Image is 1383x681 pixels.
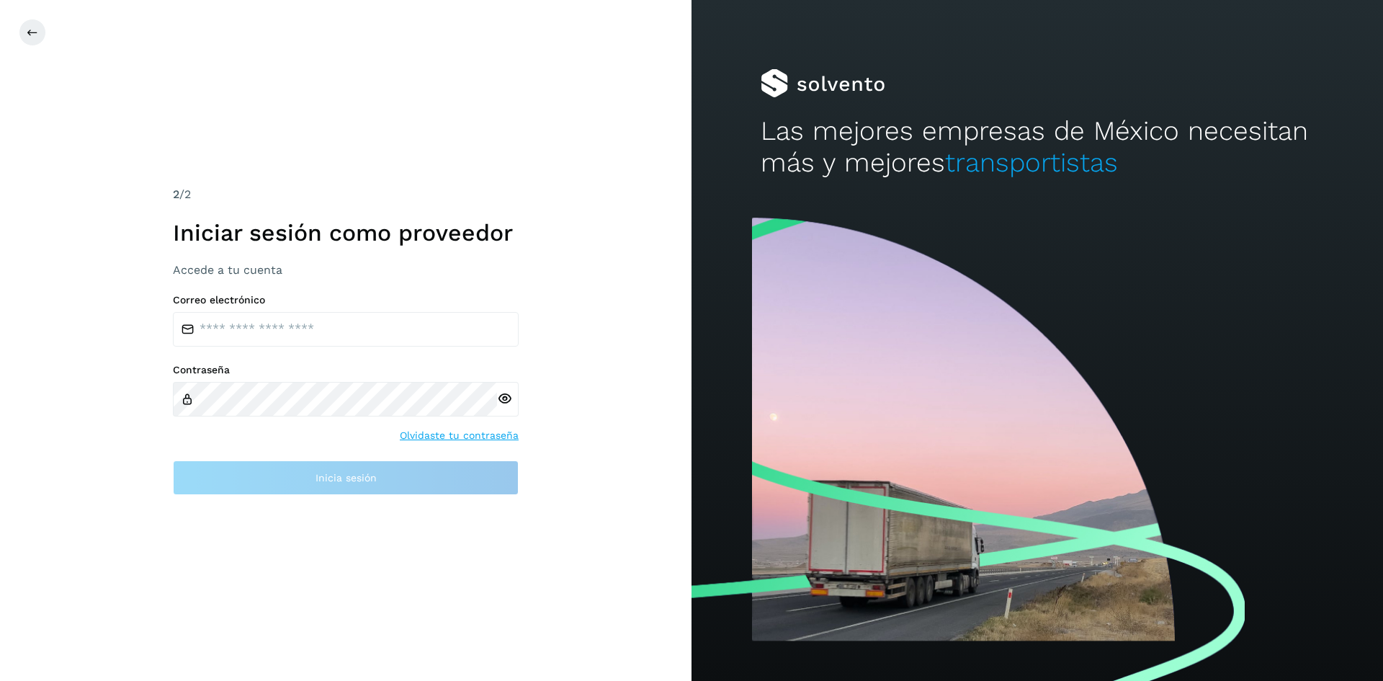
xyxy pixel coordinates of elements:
[945,147,1118,178] span: transportistas
[761,115,1314,179] h2: Las mejores empresas de México necesitan más y mejores
[173,219,519,246] h1: Iniciar sesión como proveedor
[173,186,519,203] div: /2
[315,473,377,483] span: Inicia sesión
[173,460,519,495] button: Inicia sesión
[173,263,519,277] h3: Accede a tu cuenta
[173,364,519,376] label: Contraseña
[173,187,179,201] span: 2
[173,294,519,306] label: Correo electrónico
[400,428,519,443] a: Olvidaste tu contraseña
